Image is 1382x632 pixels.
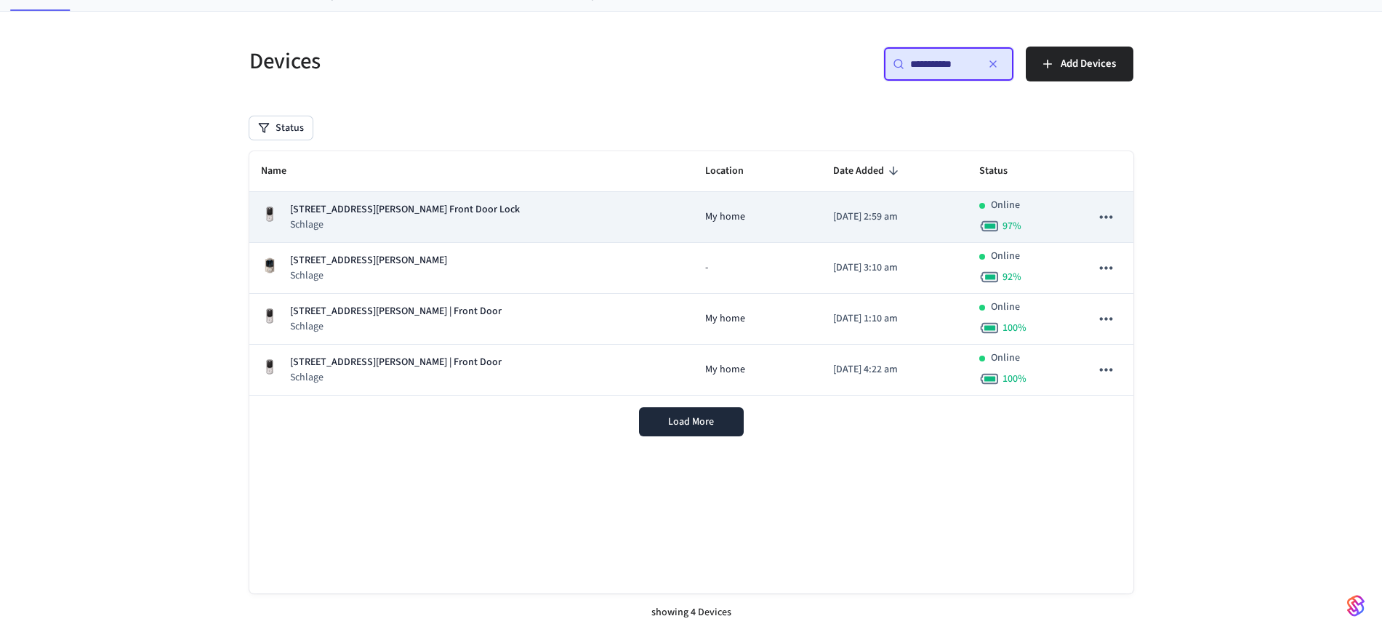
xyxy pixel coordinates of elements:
p: [DATE] 1:10 am [833,311,957,327]
p: [DATE] 4:22 am [833,362,957,377]
p: Schlage [290,217,520,232]
img: Yale Assure Touchscreen Wifi Smart Lock, Satin Nickel, Front [261,308,278,325]
span: 100 % [1003,321,1027,335]
span: Status [979,160,1027,183]
p: [STREET_ADDRESS][PERSON_NAME] Front Door Lock [290,202,520,217]
span: My home [705,362,745,377]
img: Schlage Sense Smart Deadbolt with Camelot Trim, Front [261,257,278,274]
span: Load More [668,415,714,429]
button: Load More [639,407,744,436]
table: sticky table [249,151,1133,396]
span: My home [705,311,745,327]
button: Add Devices [1026,47,1133,81]
img: Yale Assure Touchscreen Wifi Smart Lock, Satin Nickel, Front [261,359,278,376]
span: 92 % [1003,270,1021,284]
p: Online [991,300,1020,315]
p: Schlage [290,268,447,283]
p: [STREET_ADDRESS][PERSON_NAME] | Front Door [290,304,502,319]
div: showing 4 Devices [249,593,1133,632]
img: SeamLogoGradient.69752ec5.svg [1347,594,1365,617]
span: My home [705,209,745,225]
p: Online [991,351,1020,366]
p: Schlage [290,319,502,334]
span: Location [705,160,763,183]
button: Status [249,116,313,140]
span: - [705,260,708,276]
span: Name [261,160,305,183]
span: Date Added [833,160,903,183]
p: Schlage [290,370,502,385]
p: [DATE] 3:10 am [833,260,957,276]
img: Yale Assure Touchscreen Wifi Smart Lock, Satin Nickel, Front [261,206,278,223]
h5: Devices [249,47,683,76]
span: Add Devices [1061,55,1116,73]
span: 100 % [1003,372,1027,386]
span: 97 % [1003,219,1021,233]
p: [STREET_ADDRESS][PERSON_NAME] | Front Door [290,355,502,370]
p: Online [991,198,1020,213]
p: [STREET_ADDRESS][PERSON_NAME] [290,253,447,268]
p: Online [991,249,1020,264]
p: [DATE] 2:59 am [833,209,957,225]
